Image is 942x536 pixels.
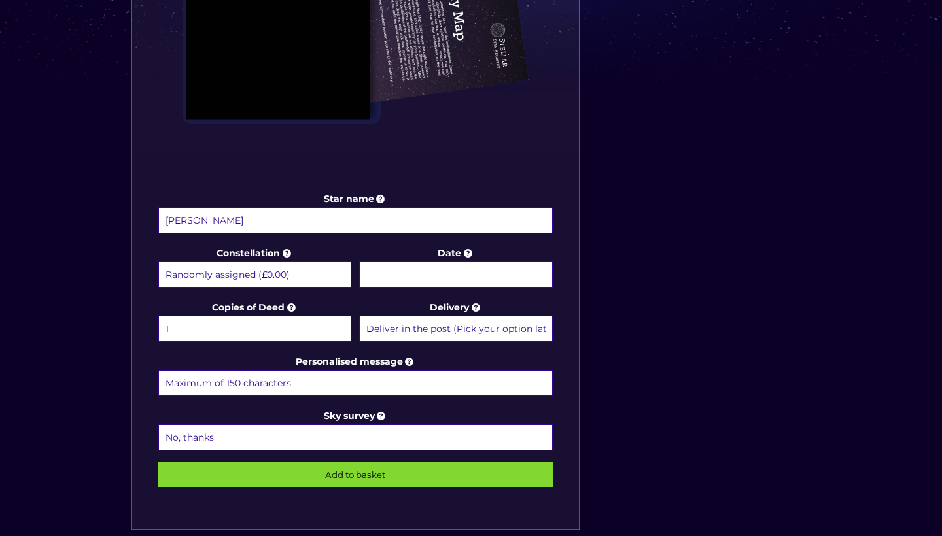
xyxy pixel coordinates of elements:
a: Sky survey [324,410,388,422]
select: Copies of Deed [158,316,351,342]
label: Date [359,245,552,290]
input: Date [359,261,552,288]
label: Star name [158,191,553,235]
select: Sky survey [158,424,553,450]
label: Copies of Deed [158,299,351,344]
select: Constellation [158,261,351,288]
label: Personalised message [158,354,553,398]
select: Delivery [359,316,552,342]
input: Personalised message [158,370,553,396]
label: Delivery [359,299,552,344]
input: Add to basket [158,462,553,487]
input: Star name [158,207,553,233]
div: Give your star that extra special meaning by assigning it to a specific constellation that would ... [193,136,383,227]
label: Constellation [158,245,351,290]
